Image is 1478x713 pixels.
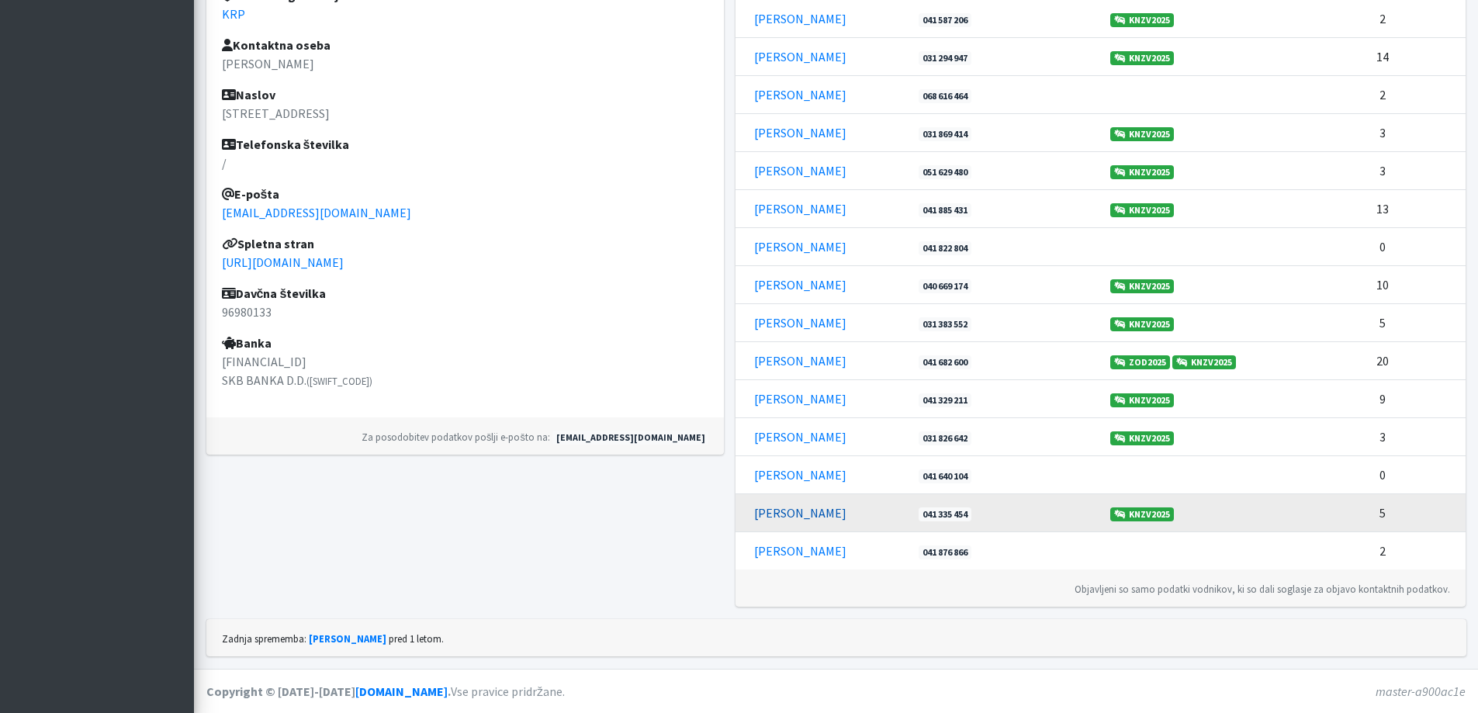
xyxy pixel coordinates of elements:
a: KNZV2025 [1110,51,1174,65]
p: [FINANCIAL_ID] SKB BANKA D.D. [222,352,709,389]
a: 041 640 104 [919,469,971,483]
a: [PERSON_NAME] [754,201,846,216]
small: ([SWIFT_CODE]) [306,375,372,387]
footer: Vse pravice pridržane. [194,669,1478,713]
a: 041 335 454 [919,507,971,521]
a: KNZV2025 [1110,393,1174,407]
strong: E-pošta [222,186,280,202]
a: KRP [222,6,245,22]
a: [EMAIL_ADDRESS][DOMAIN_NAME] [552,431,709,445]
a: 041 587 206 [919,13,971,27]
a: KNZV2025 [1110,13,1174,27]
td: 10 [1309,265,1466,303]
a: [PERSON_NAME] [754,429,846,445]
a: 031 383 552 [919,317,971,331]
a: KNZV2025 [1110,317,1174,331]
a: [URL][DOMAIN_NAME] [222,254,344,270]
td: 20 [1309,341,1466,379]
small: Objavljeni so samo podatki vodnikov, ki so dali soglasje za objavo kontaktnih podatkov. [1075,583,1450,595]
a: 040 669 174 [919,279,971,293]
td: 0 [1309,227,1466,265]
a: [PERSON_NAME] [754,391,846,407]
strong: Spletna stran [222,236,314,251]
strong: Banka [222,335,272,351]
a: [PERSON_NAME] [754,87,846,102]
a: [PERSON_NAME] [754,49,846,64]
small: Zadnja sprememba: pred 1 letom. [222,632,444,645]
a: KNZV2025 [1172,355,1236,369]
td: 2 [1309,531,1466,569]
p: / [222,154,709,172]
a: 041 876 866 [919,545,971,559]
em: master-a900ac1e [1376,684,1466,699]
td: 5 [1309,303,1466,341]
a: 031 294 947 [919,51,971,65]
a: [PERSON_NAME] [754,353,846,369]
strong: Kontaktna oseba [222,37,331,53]
a: 031 869 414 [919,127,971,141]
a: KNZV2025 [1110,279,1174,293]
strong: Copyright © [DATE]-[DATE] . [206,684,451,699]
a: [PERSON_NAME] [754,505,846,521]
a: [DOMAIN_NAME] [355,684,448,699]
td: 2 [1309,75,1466,113]
td: 9 [1309,379,1466,417]
td: 5 [1309,493,1466,531]
a: KNZV2025 [1110,507,1174,521]
a: [PERSON_NAME] [754,315,846,331]
a: 068 616 464 [919,89,971,103]
td: 14 [1309,37,1466,75]
strong: Davčna številka [222,286,327,301]
p: 96980133 [222,303,709,321]
a: 041 885 431 [919,203,971,217]
td: 3 [1309,417,1466,455]
a: 041 329 211 [919,393,971,407]
a: [PERSON_NAME] [754,125,846,140]
strong: Naslov [222,87,275,102]
small: Za posodobitev podatkov pošlji e-pošto na: [362,431,550,443]
a: ZOD2025 [1110,355,1170,369]
a: KNZV2025 [1110,203,1174,217]
a: KNZV2025 [1110,431,1174,445]
a: 031 826 642 [919,431,971,445]
a: [EMAIL_ADDRESS][DOMAIN_NAME] [222,205,411,220]
a: [PERSON_NAME] [754,239,846,254]
td: 13 [1309,189,1466,227]
a: [PERSON_NAME] [754,11,846,26]
a: [PERSON_NAME] [754,467,846,483]
a: 041 682 600 [919,355,971,369]
td: 3 [1309,151,1466,189]
a: 051 629 480 [919,165,971,179]
p: [PERSON_NAME] [222,54,709,73]
td: 0 [1309,455,1466,493]
a: [PERSON_NAME] [754,163,846,178]
a: [PERSON_NAME] [754,277,846,292]
a: [PERSON_NAME] [309,632,386,645]
strong: Telefonska številka [222,137,350,152]
td: 3 [1309,113,1466,151]
a: KNZV2025 [1110,127,1174,141]
a: 041 822 804 [919,241,971,255]
p: [STREET_ADDRESS] [222,104,709,123]
a: [PERSON_NAME] [754,543,846,559]
a: KNZV2025 [1110,165,1174,179]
